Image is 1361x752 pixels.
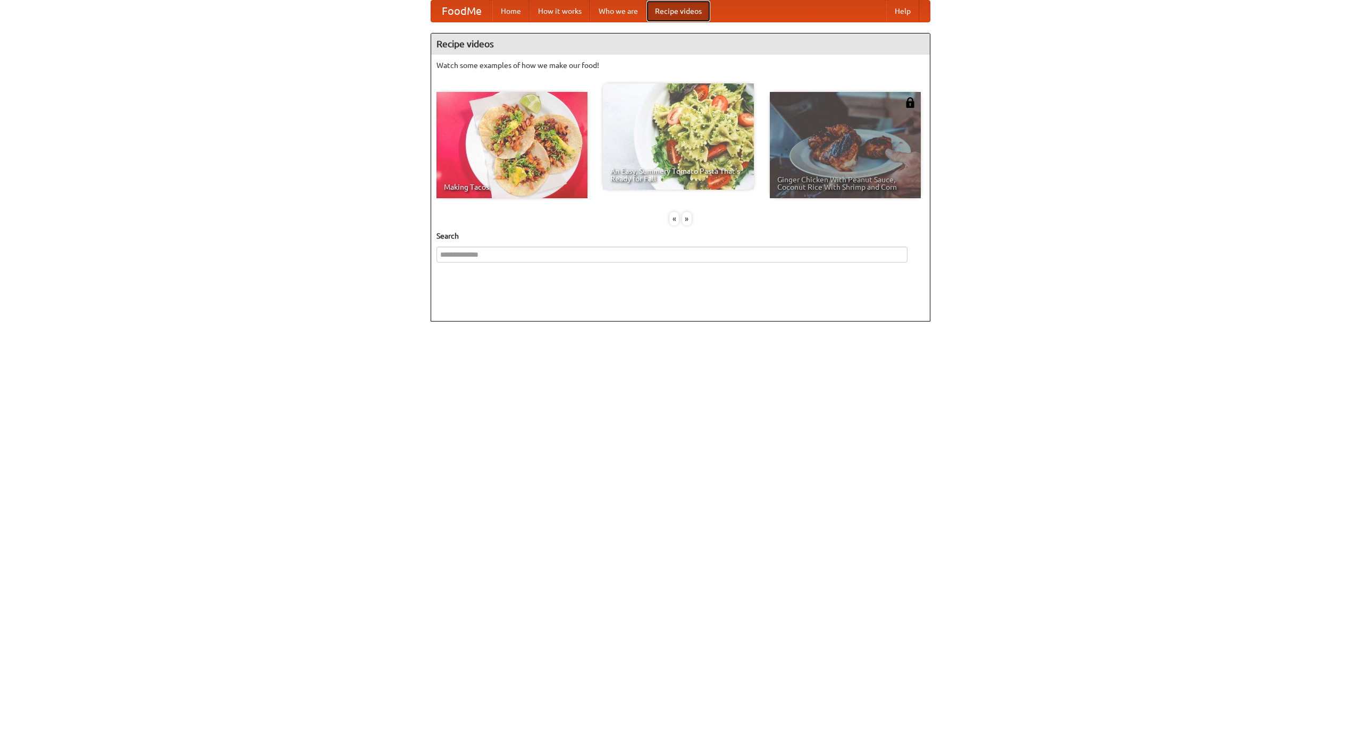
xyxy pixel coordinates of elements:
a: Making Tacos [436,92,587,198]
span: Making Tacos [444,183,580,191]
a: Help [886,1,919,22]
h4: Recipe videos [431,33,930,55]
a: Who we are [590,1,646,22]
h5: Search [436,231,925,241]
a: FoodMe [431,1,492,22]
span: An Easy, Summery Tomato Pasta That's Ready for Fall [610,167,746,182]
a: How it works [530,1,590,22]
p: Watch some examples of how we make our food! [436,60,925,71]
a: Home [492,1,530,22]
a: Recipe videos [646,1,710,22]
div: « [669,212,679,225]
div: » [682,212,692,225]
img: 483408.png [905,97,915,108]
a: An Easy, Summery Tomato Pasta That's Ready for Fall [603,83,754,190]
